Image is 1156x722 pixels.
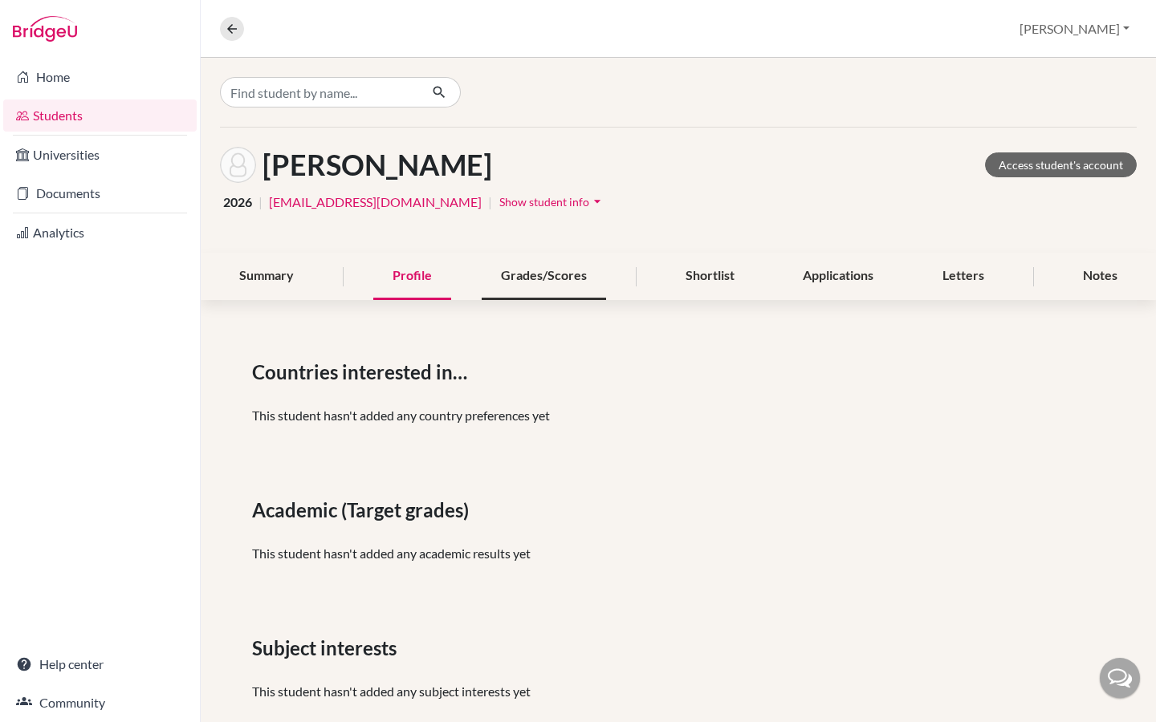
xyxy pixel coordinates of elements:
div: Profile [373,253,451,300]
a: Students [3,99,197,132]
a: Documents [3,177,197,209]
p: This student hasn't added any academic results yet [252,544,1105,563]
span: Subject interests [252,634,403,663]
div: Grades/Scores [482,253,606,300]
span: Academic (Target grades) [252,496,475,525]
span: 2026 [223,193,252,212]
button: Show student infoarrow_drop_down [499,189,606,214]
img: Ousmane Cisse's avatar [220,147,256,183]
a: Universities [3,139,197,171]
div: Summary [220,253,313,300]
a: Home [3,61,197,93]
button: [PERSON_NAME] [1012,14,1137,44]
a: [EMAIL_ADDRESS][DOMAIN_NAME] [269,193,482,212]
a: Analytics [3,217,197,249]
a: Access student's account [985,152,1137,177]
h1: [PERSON_NAME] [263,148,492,182]
div: Shortlist [666,253,754,300]
i: arrow_drop_down [589,193,605,209]
span: | [258,193,263,212]
span: Countries interested in… [252,358,474,387]
span: | [488,193,492,212]
span: Help [37,11,70,26]
div: Letters [923,253,1003,300]
div: Applications [784,253,893,300]
p: This student hasn't added any country preferences yet [252,406,1105,425]
a: Community [3,687,197,719]
p: This student hasn't added any subject interests yet [252,682,1105,701]
div: Notes [1064,253,1137,300]
input: Find student by name... [220,77,419,107]
img: Bridge-U [13,16,77,42]
a: Help center [3,648,197,680]
span: Show student info [499,195,589,209]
